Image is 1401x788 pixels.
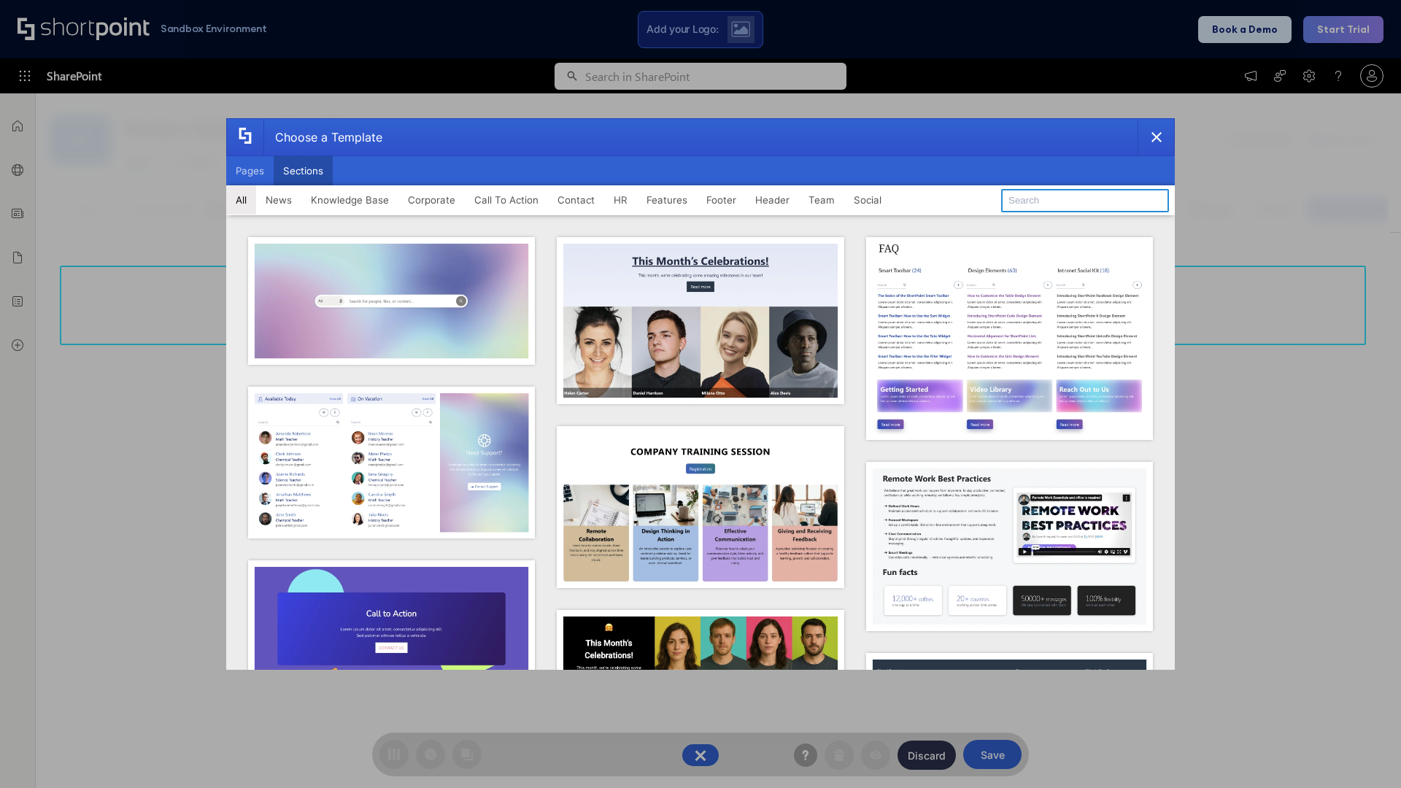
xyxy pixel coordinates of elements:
[1001,189,1169,212] input: Search
[697,185,746,215] button: Footer
[746,185,799,215] button: Header
[274,156,333,185] button: Sections
[226,156,274,185] button: Pages
[844,185,891,215] button: Social
[301,185,398,215] button: Knowledge Base
[637,185,697,215] button: Features
[465,185,548,215] button: Call To Action
[799,185,844,215] button: Team
[548,185,604,215] button: Contact
[398,185,465,215] button: Corporate
[256,185,301,215] button: News
[226,118,1175,670] div: template selector
[604,185,637,215] button: HR
[226,185,256,215] button: All
[1328,718,1401,788] iframe: Chat Widget
[263,119,382,155] div: Choose a Template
